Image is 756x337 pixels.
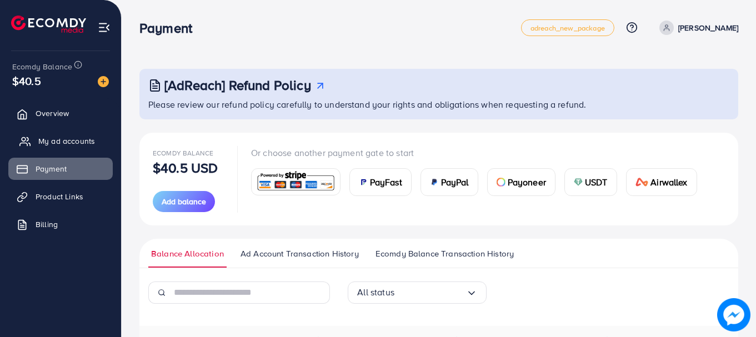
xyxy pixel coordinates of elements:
[348,281,487,304] div: Search for option
[394,284,466,301] input: Search for option
[153,191,215,212] button: Add balance
[349,168,412,196] a: cardPayFast
[508,175,546,189] span: Payoneer
[678,21,738,34] p: [PERSON_NAME]
[251,146,706,159] p: Or choose another payment gate to start
[36,108,69,119] span: Overview
[164,77,311,93] h3: [AdReach] Refund Policy
[151,248,224,260] span: Balance Allocation
[12,61,72,72] span: Ecomdy Balance
[441,175,469,189] span: PayPal
[564,168,617,196] a: cardUSDT
[521,19,614,36] a: adreach_new_package
[626,168,697,196] a: cardAirwallex
[574,178,583,187] img: card
[36,163,67,174] span: Payment
[357,284,394,301] span: All status
[12,73,41,89] span: $40.5
[370,175,402,189] span: PayFast
[241,248,359,260] span: Ad Account Transaction History
[585,175,608,189] span: USDT
[148,98,732,111] p: Please review our refund policy carefully to understand your rights and obligations when requesti...
[530,24,605,32] span: adreach_new_package
[139,20,201,36] h3: Payment
[153,148,213,158] span: Ecomdy Balance
[162,196,206,207] span: Add balance
[251,168,341,195] a: card
[8,158,113,180] a: Payment
[11,16,86,33] img: logo
[420,168,478,196] a: cardPayPal
[720,301,748,329] img: image
[8,185,113,208] a: Product Links
[98,21,111,34] img: menu
[38,135,95,147] span: My ad accounts
[36,191,83,202] span: Product Links
[376,248,514,260] span: Ecomdy Balance Transaction History
[8,130,113,152] a: My ad accounts
[487,168,555,196] a: cardPayoneer
[650,175,687,189] span: Airwallex
[36,219,58,230] span: Billing
[430,178,439,187] img: card
[635,178,649,187] img: card
[255,170,337,194] img: card
[497,178,505,187] img: card
[655,21,738,35] a: [PERSON_NAME]
[359,178,368,187] img: card
[8,102,113,124] a: Overview
[8,213,113,235] a: Billing
[98,76,109,87] img: image
[153,161,218,174] p: $40.5 USD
